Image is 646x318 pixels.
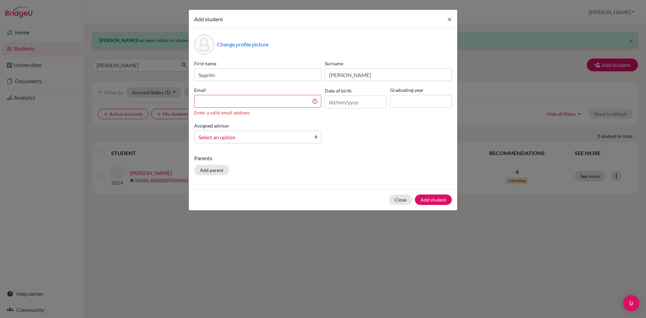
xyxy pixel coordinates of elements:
[194,34,214,55] div: Profile picture
[325,60,452,67] label: Surname
[194,109,321,116] div: Enter a valid email address
[194,122,229,129] label: Assigned advisor
[447,14,452,24] span: ×
[389,195,412,205] button: Close
[623,295,639,311] div: Open Intercom Messenger
[194,86,321,94] label: Email
[194,165,229,175] button: Add parent
[199,133,308,142] span: Select an option
[194,154,452,162] p: Parents
[390,86,452,94] label: Graduating year
[442,10,457,29] button: Close
[194,16,223,22] span: Add student
[325,96,387,108] input: dd/mm/yyyy
[194,60,321,67] label: First name
[415,195,452,205] button: Add student
[325,87,352,94] label: Date of birth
